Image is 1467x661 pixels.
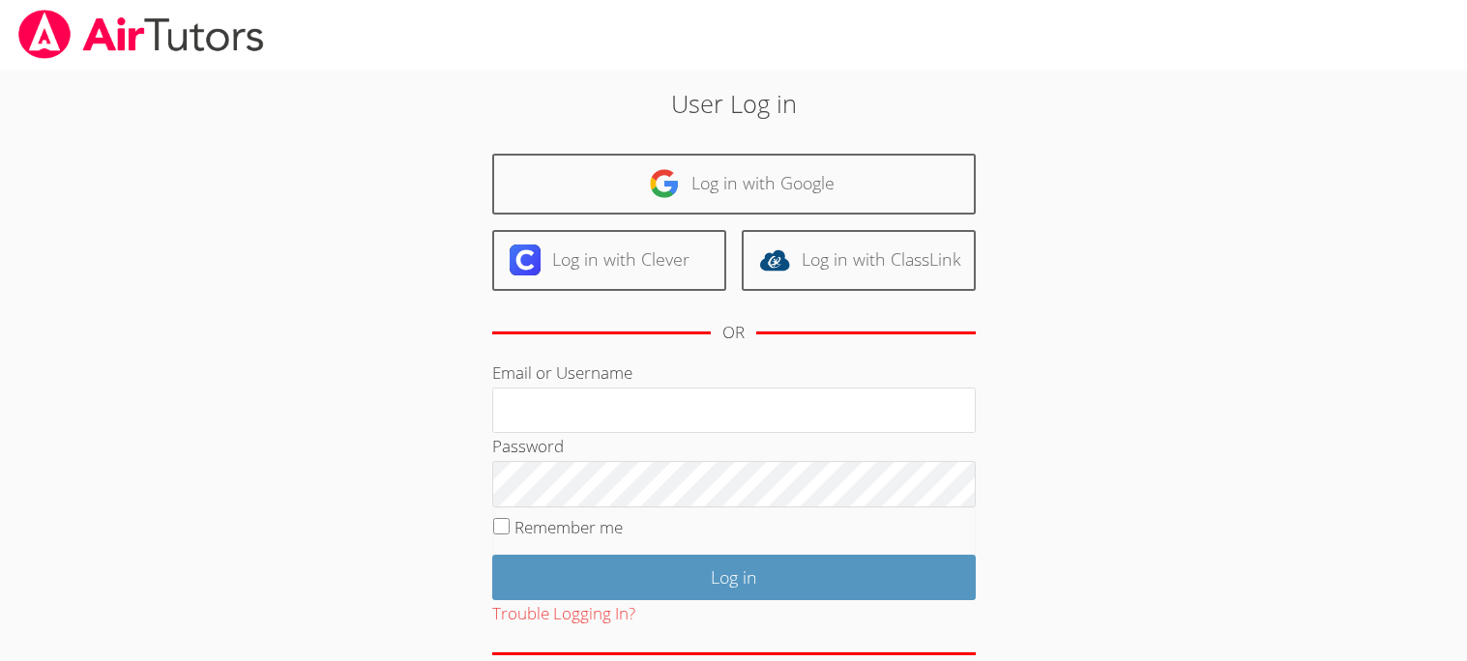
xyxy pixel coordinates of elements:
button: Trouble Logging In? [492,600,635,628]
label: Password [492,435,564,457]
label: Remember me [514,516,623,538]
label: Email or Username [492,361,632,384]
img: google-logo-50288ca7cdecda66e5e0955fdab243c47b7ad437acaf1139b6f446037453330a.svg [649,168,680,199]
a: Log in with Clever [492,230,726,291]
img: classlink-logo-d6bb404cc1216ec64c9a2012d9dc4662098be43eaf13dc465df04b49fa7ab582.svg [759,244,790,275]
img: airtutors_banner-c4298cdbf04f3fff15de1276eac7730deb9818008684d7c2e4769d2f7ddbe033.png [16,10,266,59]
input: Log in [492,555,976,600]
a: Log in with Google [492,154,976,215]
a: Log in with ClassLink [742,230,976,291]
h2: User Log in [337,85,1130,122]
div: OR [722,319,745,347]
img: clever-logo-6eab21bc6e7a338710f1a6ff85c0baf02591cd810cc4098c63d3a4b26e2feb20.svg [510,244,541,275]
